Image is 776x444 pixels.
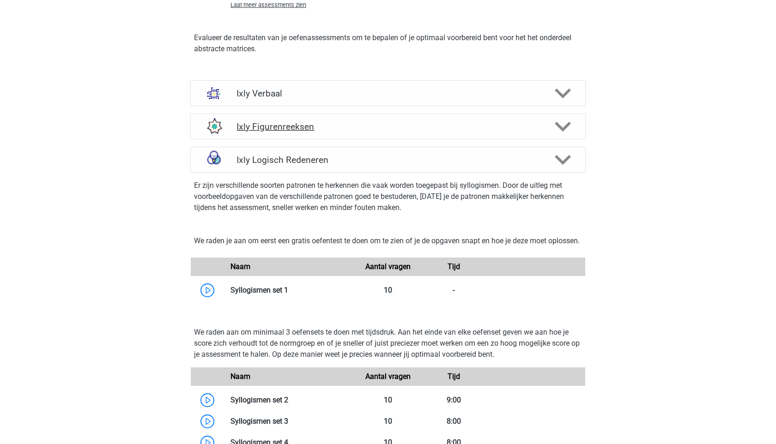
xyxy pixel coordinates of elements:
img: figuurreeksen [202,114,226,138]
div: Naam [224,371,355,382]
p: We raden je aan om eerst een gratis oefentest te doen om te zien of je de opgaven snapt en hoe je... [194,235,582,246]
span: Laat meer assessments zien [230,1,306,8]
a: figuurreeksen Ixly Figurenreeksen [187,114,589,139]
a: syllogismen Ixly Logisch Redeneren [187,147,589,173]
div: Tijd [421,261,486,272]
a: analogieen Ixly Verbaal [187,80,589,106]
h4: Ixly Figurenreeksen [236,121,539,132]
img: syllogismen [202,148,226,172]
div: Aantal vragen [355,371,421,382]
p: We raden aan om minimaal 3 oefensets te doen met tijdsdruk. Aan het einde van elke oefenset geven... [194,327,582,360]
h4: Ixly Verbaal [236,88,539,99]
p: Er zijn verschillende soorten patronen te herkennen die vaak worden toegepast bij syllogismen. Do... [194,180,582,213]
p: Evalueer de resultaten van je oefenassessments om te bepalen of je optimaal voorbereid bent voor ... [194,32,582,54]
div: Syllogismen set 3 [224,416,355,427]
div: Syllogismen set 2 [224,395,355,406]
div: Aantal vragen [355,261,421,272]
div: Naam [224,261,355,272]
h4: Ixly Logisch Redeneren [236,155,539,165]
img: analogieen [202,81,226,105]
div: Tijd [421,371,486,382]
div: Syllogismen set 1 [224,285,355,296]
